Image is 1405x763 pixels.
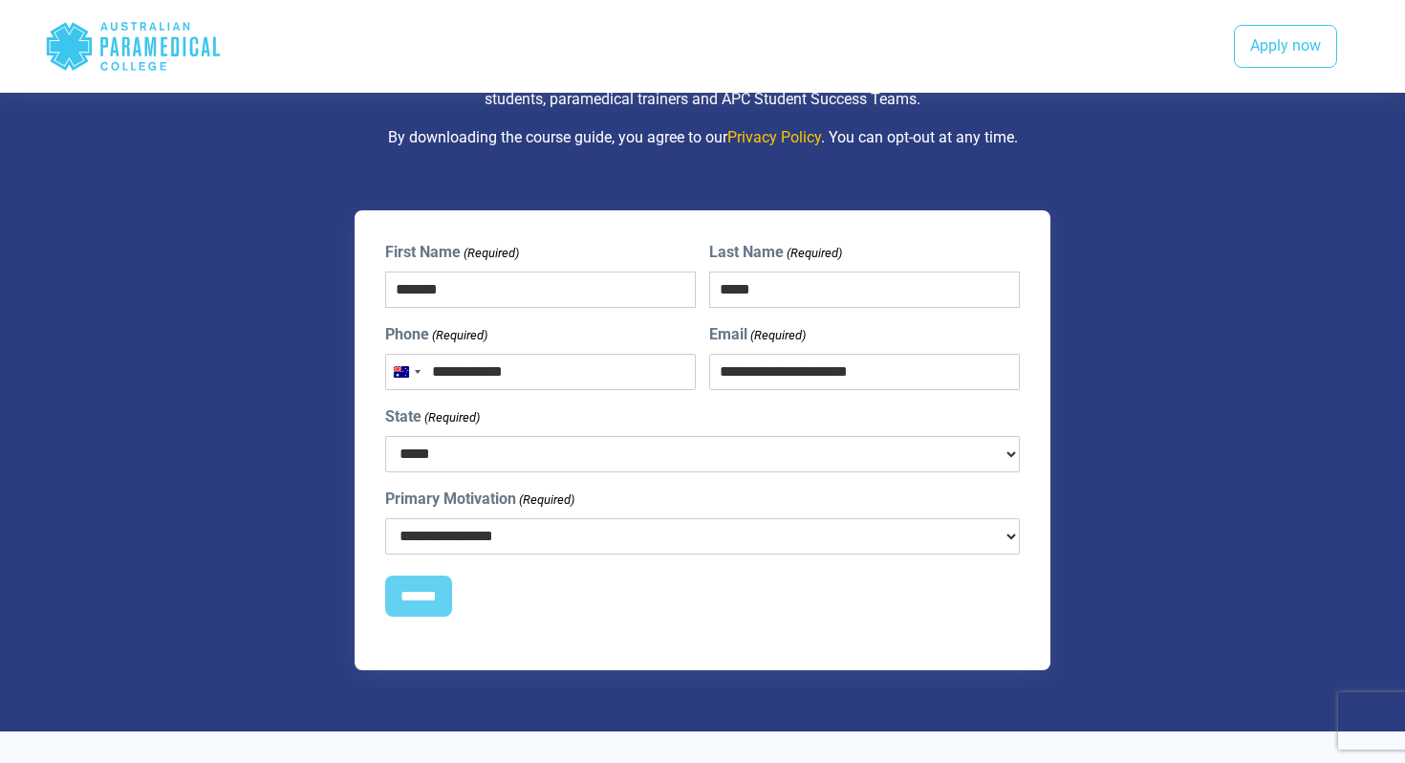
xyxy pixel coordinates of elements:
[385,241,519,264] label: First Name
[423,408,481,427] span: (Required)
[385,488,574,511] label: Primary Motivation
[748,326,806,345] span: (Required)
[1234,25,1337,69] a: Apply now
[385,323,487,346] label: Phone
[143,126,1262,149] p: By downloading the course guide, you agree to our . You can opt-out at any time.
[431,326,488,345] span: (Required)
[385,405,480,428] label: State
[386,355,426,389] button: Selected country
[785,244,842,263] span: (Required)
[709,323,806,346] label: Email
[727,128,821,146] a: Privacy Policy
[709,241,842,264] label: Last Name
[45,15,222,77] div: Australian Paramedical College
[518,490,575,510] span: (Required)
[463,244,520,263] span: (Required)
